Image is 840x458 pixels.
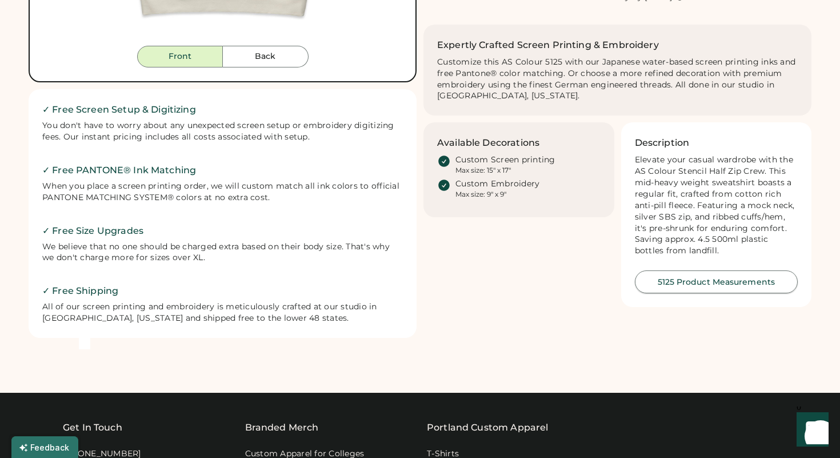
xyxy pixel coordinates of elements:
[635,136,690,150] h3: Description
[437,57,798,102] div: Customize this AS Colour 5125 with our Japanese water-based screen printing inks and free Pantone...
[42,181,403,204] div: When you place a screen printing order, we will custom match all ink colors to official PANTONE M...
[223,46,309,67] button: Back
[42,164,403,177] h2: ✓ Free PANTONE® Ink Matching
[42,241,403,264] div: We believe that no one should be charged extra based on their body size. That's why we don't char...
[786,407,835,456] iframe: Front Chat
[455,154,555,166] div: Custom Screen printing
[635,154,798,257] div: Elevate your casual wardrobe with the AS Colour Stencil Half Zip Crew. This mid-heavy weight swea...
[455,178,539,190] div: Custom Embroidery
[245,421,319,435] div: Branded Merch
[42,224,403,238] h2: ✓ Free Size Upgrades
[42,103,403,117] h2: ✓ Free Screen Setup & Digitizing
[42,284,403,298] h2: ✓ Free Shipping
[437,136,539,150] h3: Available Decorations
[42,301,403,324] div: All of our screen printing and embroidery is meticulously crafted at our studio in [GEOGRAPHIC_DA...
[635,270,798,293] button: 5125 Product Measurements
[455,190,506,199] div: Max size: 9" x 9"
[137,46,223,67] button: Front
[455,166,511,175] div: Max size: 15" x 17"
[427,421,548,435] a: Portland Custom Apparel
[437,38,659,52] h2: Expertly Crafted Screen Printing & Embroidery
[63,421,122,435] div: Get In Touch
[42,120,403,143] div: You don't have to worry about any unexpected screen setup or embroidery digitizing fees. Our inst...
